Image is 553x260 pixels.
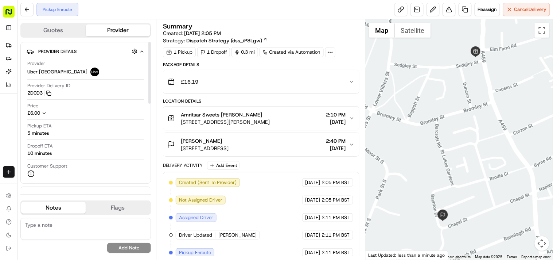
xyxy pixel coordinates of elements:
span: Provider Details [38,49,77,54]
span: [PERSON_NAME] [218,232,257,238]
span: Dispatch Strategy (dss_iP8Lgw) [186,37,262,44]
p: Welcome 👋 [7,29,133,41]
span: [DATE] [326,145,346,152]
span: Knowledge Base [15,163,56,171]
span: • [62,113,64,119]
span: Created (Sent To Provider) [179,179,237,186]
a: Powered byPylon [51,181,88,187]
button: Keyboard shortcuts [440,255,471,260]
img: 1736555255976-a54dd68f-1ca7-489b-9aae-adbdc363a1c4 [15,114,20,119]
div: 1 Dropoff [197,47,230,57]
button: [PERSON_NAME][STREET_ADDRESS]2:40 PM[DATE] [163,133,359,156]
div: Past conversations [7,95,49,101]
span: [STREET_ADDRESS] [181,145,229,152]
button: Add Event [207,161,239,170]
a: Report a map error [522,255,551,259]
span: 2:05 PM BST [322,179,350,186]
div: Strategy: [163,37,268,44]
span: Map data ©2025 [475,255,503,259]
h3: Summary [163,23,192,30]
img: Google [367,250,392,260]
span: API Documentation [69,163,117,171]
span: [DATE] [305,214,320,221]
div: 0.3 mi [231,47,258,57]
span: [DATE] [305,179,320,186]
img: Klarizel Pensader [7,106,19,118]
span: Not Assigned Driver [179,197,222,203]
div: We're available if you need us! [33,77,100,83]
span: [DATE] [102,133,117,139]
span: Uber [GEOGRAPHIC_DATA] [27,69,87,75]
button: Quotes [21,24,86,36]
span: Pylon [73,181,88,187]
span: [DATE] [305,197,320,203]
span: [DATE] [326,118,346,126]
button: £16.19 [163,70,359,93]
div: 📗 [7,164,13,170]
span: [DATE] 2:05 PM [184,30,221,37]
a: Open this area in Google Maps (opens a new window) [367,250,392,260]
span: Pickup Enroute [179,249,211,256]
span: Assigned Driver [179,214,213,221]
button: Map camera controls [535,236,549,251]
span: [STREET_ADDRESS][PERSON_NAME] [181,118,270,126]
button: £6.00 [27,110,91,116]
span: 1:13 PM [66,113,83,119]
a: Dispatch Strategy (dss_iP8Lgw) [186,37,268,44]
button: 2D0D3 [27,90,51,96]
button: CancelDelivery [503,3,550,16]
img: uber-new-logo.jpeg [90,68,99,76]
button: Toggle fullscreen view [535,23,549,38]
a: Terms (opens in new tab) [507,255,517,259]
div: Location Details [163,98,359,104]
span: £6.00 [27,110,40,116]
div: Last Updated: less than a minute ago [366,251,448,260]
span: Customer Support [27,163,67,169]
div: 1 Pickup [163,47,196,57]
span: Provider Delivery ID [27,83,70,89]
span: 2:05 PM BST [322,197,350,203]
button: Flags [86,202,150,214]
button: Reassign [475,3,500,16]
span: Provider [27,60,45,67]
div: Delivery Activity [163,162,203,168]
button: Start new chat [124,72,133,81]
span: 2:11 PM BST [322,249,350,256]
button: Amritsar Sweets [PERSON_NAME][STREET_ADDRESS][PERSON_NAME]2:10 PM[DATE] [163,107,359,130]
button: Provider Details [27,45,145,57]
img: 1736555255976-a54dd68f-1ca7-489b-9aae-adbdc363a1c4 [7,70,20,83]
span: [DATE] [305,232,320,238]
span: • [98,133,101,139]
button: Show street map [369,23,395,38]
button: Notes [21,202,86,214]
span: Amritsar Sweets [PERSON_NAME] [181,111,262,118]
span: 2:10 PM [326,111,346,118]
div: Package Details [163,62,359,68]
img: 1736555255976-a54dd68f-1ca7-489b-9aae-adbdc363a1c4 [15,133,20,139]
img: 1724597045416-56b7ee45-8013-43a0-a6f9-03cb97ddad50 [15,70,28,83]
button: See all [113,93,133,102]
span: Driver Updated [179,232,212,238]
div: Start new chat [33,70,120,77]
span: 2:11 PM BST [322,232,350,238]
span: Pickup ETA [27,123,52,129]
span: Price [27,103,38,109]
img: Joana Marie Avellanoza [7,126,19,138]
div: 5 minutes [27,130,49,137]
span: Created: [163,30,221,37]
a: 💻API Documentation [59,160,120,173]
a: Created via Automation [260,47,324,57]
button: Show satellite imagery [395,23,431,38]
span: [DATE] [305,249,320,256]
span: Cancel Delivery [514,6,547,13]
a: 📗Knowledge Base [4,160,59,173]
span: Klarizel Pensader [23,113,60,119]
span: Reassign [478,6,497,13]
span: [PERSON_NAME] [181,137,222,145]
span: 2:11 PM BST [322,214,350,221]
span: £16.19 [181,78,198,85]
img: Nash [7,7,22,22]
span: [PERSON_NAME] [PERSON_NAME] [23,133,97,139]
button: Provider [86,24,150,36]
